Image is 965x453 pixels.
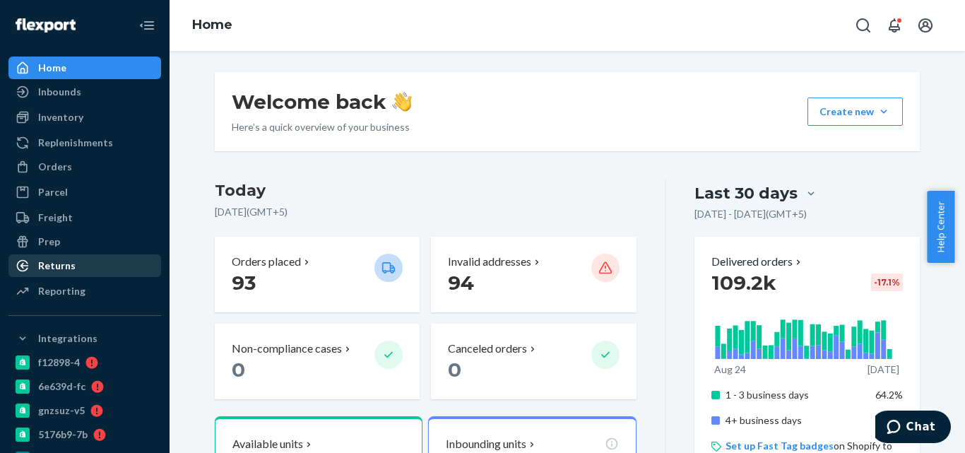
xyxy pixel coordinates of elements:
span: 109.2k [711,271,776,295]
div: Orders [38,160,72,174]
div: Freight [38,211,73,225]
a: 6e639d-fc [8,375,161,398]
button: Invalid addresses 94 [431,237,636,312]
p: Orders placed [232,254,301,270]
a: Inbounds [8,81,161,103]
button: Create new [807,98,903,126]
p: [DATE] [868,363,899,377]
span: 93 [232,271,256,295]
img: Flexport logo [16,18,76,33]
iframe: Opens a widget where you can chat to one of our agents [875,411,951,446]
a: Prep [8,230,161,253]
span: 0 [232,358,245,382]
a: Freight [8,206,161,229]
p: Inbounding units [446,436,526,452]
div: 6e639d-fc [38,380,85,394]
div: Home [38,61,66,75]
div: Returns [38,259,76,273]
span: 64.2% [875,389,903,401]
p: [DATE] ( GMT+5 ) [215,205,637,219]
img: hand-wave emoji [392,92,412,112]
a: Replenishments [8,131,161,154]
p: 4+ business days [726,413,865,428]
a: Orders [8,155,161,178]
div: Integrations [38,331,97,346]
a: 5176b9-7b [8,423,161,446]
button: Open notifications [880,11,908,40]
button: Canceled orders 0 [431,324,636,399]
a: Home [192,17,232,33]
h3: Today [215,180,637,202]
button: Open account menu [911,11,940,40]
a: Reporting [8,280,161,302]
p: Non-compliance cases [232,341,342,357]
ol: breadcrumbs [181,5,244,46]
button: Orders placed 93 [215,237,420,312]
div: Prep [38,235,60,249]
button: Delivered orders [711,254,804,270]
div: f12898-4 [38,355,80,370]
a: f12898-4 [8,351,161,374]
button: Integrations [8,327,161,350]
a: gnzsuz-v5 [8,399,161,422]
h1: Welcome back [232,89,412,114]
p: 1 - 3 business days [726,388,865,402]
button: Non-compliance cases 0 [215,324,420,399]
button: Help Center [927,191,954,263]
p: Here’s a quick overview of your business [232,120,412,134]
div: Inventory [38,110,83,124]
p: Invalid addresses [448,254,531,270]
div: gnzsuz-v5 [38,404,85,418]
button: Open Search Box [849,11,877,40]
a: Returns [8,254,161,277]
p: Aug 24 [714,363,746,377]
a: Set up Fast Tag badges [726,440,834,452]
a: Inventory [8,106,161,129]
div: 5176b9-7b [38,428,88,442]
div: Last 30 days [694,182,798,204]
div: Inbounds [38,85,81,99]
p: [DATE] - [DATE] ( GMT+5 ) [694,207,807,221]
p: Available units [232,436,303,452]
div: Reporting [38,284,85,298]
a: Home [8,57,161,79]
button: Close Navigation [133,11,161,40]
div: -17.1 % [871,273,903,291]
div: Parcel [38,185,68,199]
a: Parcel [8,181,161,204]
p: Canceled orders [448,341,527,357]
span: 0 [448,358,461,382]
span: 94 [448,271,474,295]
div: Replenishments [38,136,113,150]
